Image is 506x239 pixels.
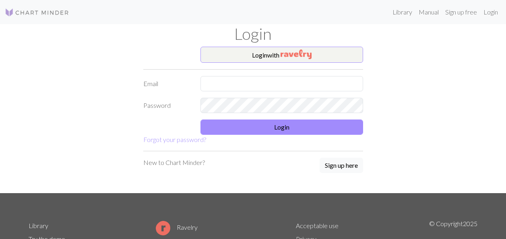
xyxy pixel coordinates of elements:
button: Loginwith [200,47,363,63]
a: Sign up free [442,4,480,20]
button: Login [200,119,363,135]
a: Acceptable use [296,222,339,229]
a: Ravelry [156,223,198,231]
h1: Login [24,24,483,43]
label: Password [138,98,196,113]
img: Ravelry logo [156,221,170,235]
p: New to Chart Minder? [143,158,205,167]
a: Forgot your password? [143,136,206,143]
a: Manual [415,4,442,20]
a: Login [480,4,501,20]
button: Sign up here [320,158,363,173]
a: Sign up here [320,158,363,174]
img: Ravelry [281,49,312,59]
a: Library [389,4,415,20]
img: Logo [5,8,69,17]
a: Library [29,222,48,229]
label: Email [138,76,196,91]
